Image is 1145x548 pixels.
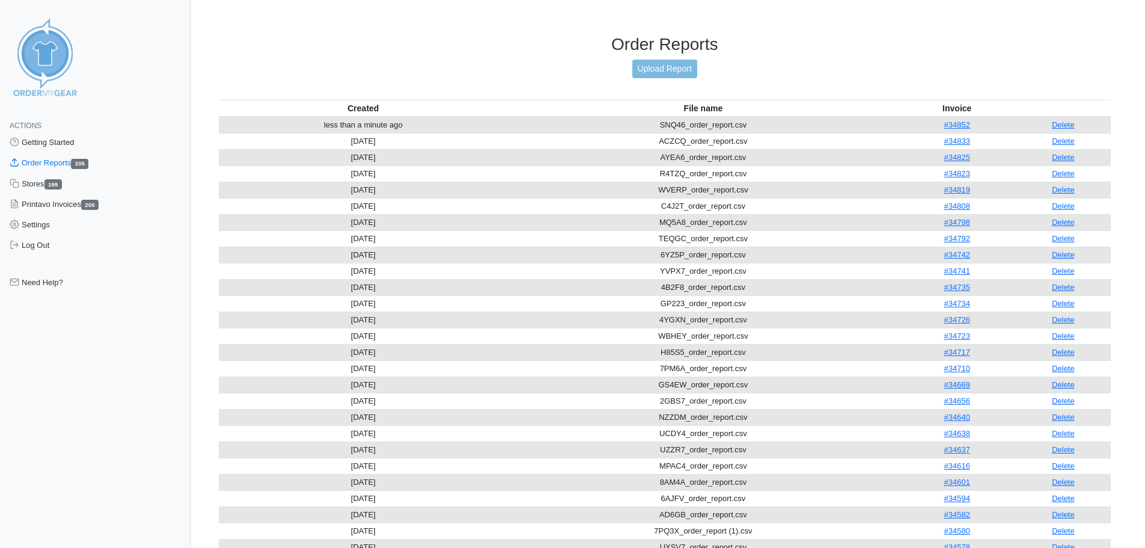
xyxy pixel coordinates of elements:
[219,523,508,539] td: [DATE]
[508,377,899,393] td: GS4EW_order_report.csv
[944,445,970,454] a: #34637
[1052,137,1075,146] a: Delete
[219,360,508,377] td: [DATE]
[508,442,899,458] td: UZZR7_order_report.csv
[508,295,899,312] td: GP223_order_report.csv
[44,179,62,189] span: 199
[944,380,970,389] a: #34669
[508,474,899,490] td: 8AM4A_order_report.csv
[219,198,508,214] td: [DATE]
[944,185,970,194] a: #34819
[1052,331,1075,340] a: Delete
[944,120,970,129] a: #34852
[508,230,899,247] td: TEQGC_order_report.csv
[944,315,970,324] a: #34726
[944,137,970,146] a: #34833
[1052,250,1075,259] a: Delete
[1052,202,1075,211] a: Delete
[632,60,697,78] a: Upload Report
[944,299,970,308] a: #34734
[219,409,508,425] td: [DATE]
[508,458,899,474] td: MPAC4_order_report.csv
[1052,526,1075,535] a: Delete
[944,494,970,503] a: #34594
[508,117,899,134] td: SNQ46_order_report.csv
[944,331,970,340] a: #34723
[508,409,899,425] td: NZZDM_order_report.csv
[219,214,508,230] td: [DATE]
[219,490,508,506] td: [DATE]
[1052,380,1075,389] a: Delete
[1052,283,1075,292] a: Delete
[508,214,899,230] td: MQ5A8_order_report.csv
[1052,445,1075,454] a: Delete
[1052,234,1075,243] a: Delete
[219,263,508,279] td: [DATE]
[944,526,970,535] a: #34580
[944,348,970,357] a: #34717
[219,230,508,247] td: [DATE]
[508,506,899,523] td: AD6GB_order_report.csv
[219,442,508,458] td: [DATE]
[508,247,899,263] td: 6YZ5P_order_report.csv
[1052,494,1075,503] a: Delete
[219,117,508,134] td: less than a minute ago
[219,377,508,393] td: [DATE]
[219,149,508,165] td: [DATE]
[219,34,1111,55] h3: Order Reports
[1052,169,1075,178] a: Delete
[944,396,970,405] a: #34656
[508,425,899,442] td: UCDY4_order_report.csv
[219,344,508,360] td: [DATE]
[508,279,899,295] td: 4B2F8_order_report.csv
[508,133,899,149] td: ACZCQ_order_report.csv
[81,200,99,210] span: 205
[508,360,899,377] td: 7PM6A_order_report.csv
[944,364,970,373] a: #34710
[1052,364,1075,373] a: Delete
[219,425,508,442] td: [DATE]
[508,523,899,539] td: 7PQ3X_order_report (1).csv
[508,328,899,344] td: WBHEY_order_report.csv
[219,133,508,149] td: [DATE]
[508,100,899,117] th: File name
[508,312,899,328] td: 4YGXN_order_report.csv
[944,510,970,519] a: #34582
[1052,429,1075,438] a: Delete
[1052,315,1075,324] a: Delete
[944,234,970,243] a: #34792
[508,393,899,409] td: 2GBS7_order_report.csv
[508,198,899,214] td: C4J2T_order_report.csv
[1052,478,1075,487] a: Delete
[944,461,970,470] a: #34616
[219,312,508,328] td: [DATE]
[219,100,508,117] th: Created
[944,283,970,292] a: #34735
[508,263,899,279] td: YVPX7_order_report.csv
[1052,185,1075,194] a: Delete
[944,218,970,227] a: #34798
[508,344,899,360] td: H85S5_order_report.csv
[219,182,508,198] td: [DATE]
[1052,218,1075,227] a: Delete
[219,279,508,295] td: [DATE]
[219,474,508,490] td: [DATE]
[1052,396,1075,405] a: Delete
[944,153,970,162] a: #34825
[71,159,88,169] span: 205
[1052,120,1075,129] a: Delete
[219,458,508,474] td: [DATE]
[899,100,1016,117] th: Invoice
[1052,299,1075,308] a: Delete
[944,250,970,259] a: #34742
[219,506,508,523] td: [DATE]
[944,202,970,211] a: #34808
[944,478,970,487] a: #34601
[219,247,508,263] td: [DATE]
[944,169,970,178] a: #34823
[944,429,970,438] a: #34638
[508,490,899,506] td: 6AJFV_order_report.csv
[508,149,899,165] td: AYEA6_order_report.csv
[1052,266,1075,276] a: Delete
[1052,348,1075,357] a: Delete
